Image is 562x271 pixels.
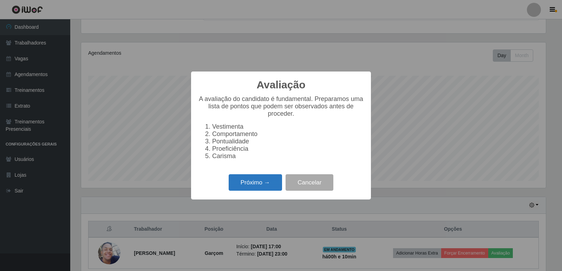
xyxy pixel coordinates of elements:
[212,130,364,138] li: Comportamento
[212,123,364,130] li: Vestimenta
[212,153,364,160] li: Carisma
[286,174,333,191] button: Cancelar
[212,145,364,153] li: Proeficiência
[212,138,364,145] li: Pontualidade
[198,95,364,117] p: A avaliação do candidato é fundamental. Preparamos uma lista de pontos que podem ser observados a...
[229,174,282,191] button: Próximo →
[257,79,306,91] h2: Avaliação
